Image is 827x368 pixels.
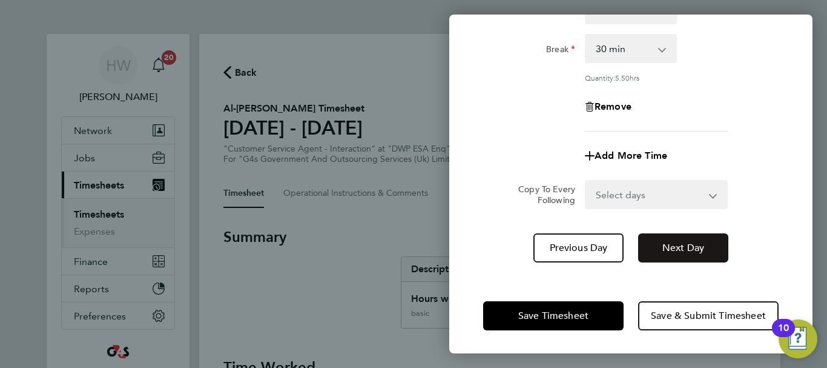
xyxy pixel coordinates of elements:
[595,150,667,161] span: Add More Time
[778,328,789,344] div: 10
[550,242,608,254] span: Previous Day
[638,233,728,263] button: Next Day
[509,184,575,206] label: Copy To Every Following
[518,310,588,322] span: Save Timesheet
[595,101,631,112] span: Remove
[483,301,624,330] button: Save Timesheet
[585,151,667,161] button: Add More Time
[585,102,631,112] button: Remove
[662,242,704,254] span: Next Day
[533,233,624,263] button: Previous Day
[651,310,766,322] span: Save & Submit Timesheet
[615,73,630,82] span: 5.50
[779,319,817,358] button: Open Resource Center, 10 new notifications
[585,73,728,82] div: Quantity: hrs
[638,301,779,330] button: Save & Submit Timesheet
[546,44,575,58] label: Break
